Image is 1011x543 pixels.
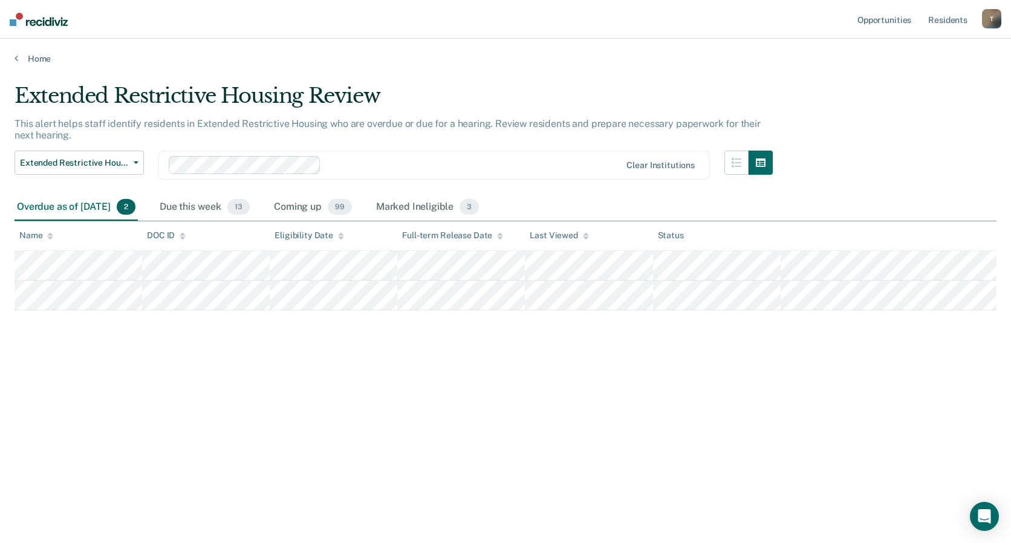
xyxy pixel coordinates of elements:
span: 99 [328,199,352,215]
span: Extended Restrictive Housing Review [20,158,129,168]
img: Recidiviz [10,13,68,26]
div: Extended Restrictive Housing Review [15,83,773,118]
div: Coming up99 [271,194,354,221]
div: Clear institutions [626,160,695,171]
div: Overdue as of [DATE]2 [15,194,138,221]
div: Open Intercom Messenger [970,502,999,531]
div: Name [19,230,53,241]
a: Home [15,53,996,64]
span: 13 [227,199,250,215]
div: Eligibility Date [275,230,344,241]
button: Extended Restrictive Housing Review [15,151,144,175]
div: Last Viewed [530,230,588,241]
span: 3 [460,199,479,215]
div: Status [658,230,684,241]
span: 2 [117,199,135,215]
div: Full-term Release Date [402,230,503,241]
div: DOC ID [147,230,186,241]
button: T [982,9,1001,28]
div: Marked Ineligible3 [374,194,482,221]
p: This alert helps staff identify residents in Extended Restrictive Housing who are overdue or due ... [15,118,761,141]
div: Due this week13 [157,194,252,221]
